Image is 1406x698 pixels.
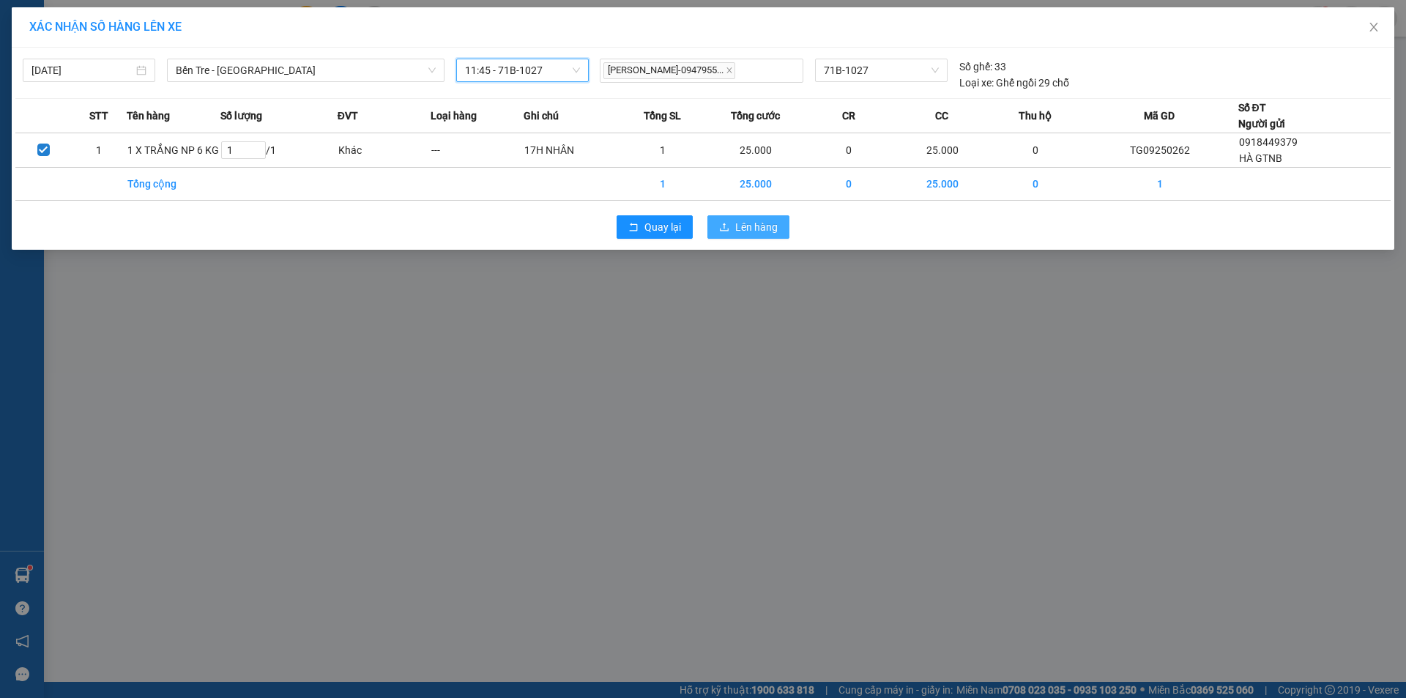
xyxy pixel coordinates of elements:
[617,215,693,239] button: rollbackQuay lại
[710,133,803,168] td: 25.000
[959,59,1006,75] div: 33
[959,59,992,75] span: Số ghế:
[45,103,178,119] span: 1 X TRONG NP 17 KG
[989,133,1082,168] td: 0
[1368,21,1380,33] span: close
[710,168,803,201] td: 25.000
[431,108,477,124] span: Loại hàng
[220,133,338,168] td: / 1
[52,33,168,49] strong: MĐH:
[4,7,123,18] span: 11:29-
[428,66,436,75] span: down
[524,133,617,168] td: 17H NHÂN
[726,67,733,74] span: close
[86,33,168,49] span: BT09251231
[1353,7,1394,48] button: Close
[338,108,358,124] span: ĐVT
[30,65,119,76] span: DŨNG-
[127,133,220,168] td: 1 X TRẮNG NP 6 KG
[628,222,639,234] span: rollback
[127,168,220,201] td: Tổng cộng
[707,215,789,239] button: uploadLên hàng
[431,133,524,168] td: ---
[803,168,896,201] td: 0
[63,8,123,18] span: [PERSON_NAME]
[4,78,64,89] span: Ngày/ giờ gửi:
[1082,168,1238,201] td: 1
[896,168,989,201] td: 25.000
[4,106,178,117] span: Tên hàng:
[71,133,127,168] td: 1
[465,59,580,81] span: 11:45 - 71B-1027
[71,20,149,31] strong: PHIẾU TRẢ HÀNG
[31,62,133,78] input: 11/09/2025
[176,59,436,81] span: Bến Tre - Sài Gòn
[1239,136,1298,148] span: 0918449379
[29,20,182,34] span: XÁC NHẬN SỐ HÀNG LÊN XE
[731,108,780,124] span: Tổng cước
[4,92,176,103] span: N.nhận:
[935,108,948,124] span: CC
[60,65,119,76] span: 0969476756
[524,108,559,124] span: Ghi chú
[1082,133,1238,168] td: TG09250262
[603,62,735,79] span: [PERSON_NAME]-0947955...
[719,222,729,234] span: upload
[989,168,1082,201] td: 0
[896,133,989,168] td: 25.000
[644,219,681,235] span: Quay lại
[617,133,710,168] td: 1
[66,78,139,89] span: 18:58:08 [DATE]
[338,133,431,168] td: Khác
[735,219,778,235] span: Lên hàng
[4,65,119,76] span: N.gửi:
[38,92,117,103] span: [PERSON_NAME]-
[959,75,1069,91] div: Ghế ngồi 29 chỗ
[959,75,994,91] span: Loại xe:
[117,92,176,103] span: 0941802499
[89,108,108,124] span: STT
[220,108,262,124] span: Số lượng
[824,59,938,81] span: 71B-1027
[1239,152,1282,164] span: HÀ GTNB
[617,168,710,201] td: 1
[842,108,855,124] span: CR
[30,7,123,18] span: [DATE]-
[644,108,681,124] span: Tổng SL
[1019,108,1052,124] span: Thu hộ
[803,133,896,168] td: 0
[1144,108,1175,124] span: Mã GD
[127,108,170,124] span: Tên hàng
[1238,100,1285,132] div: Số ĐT Người gửi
